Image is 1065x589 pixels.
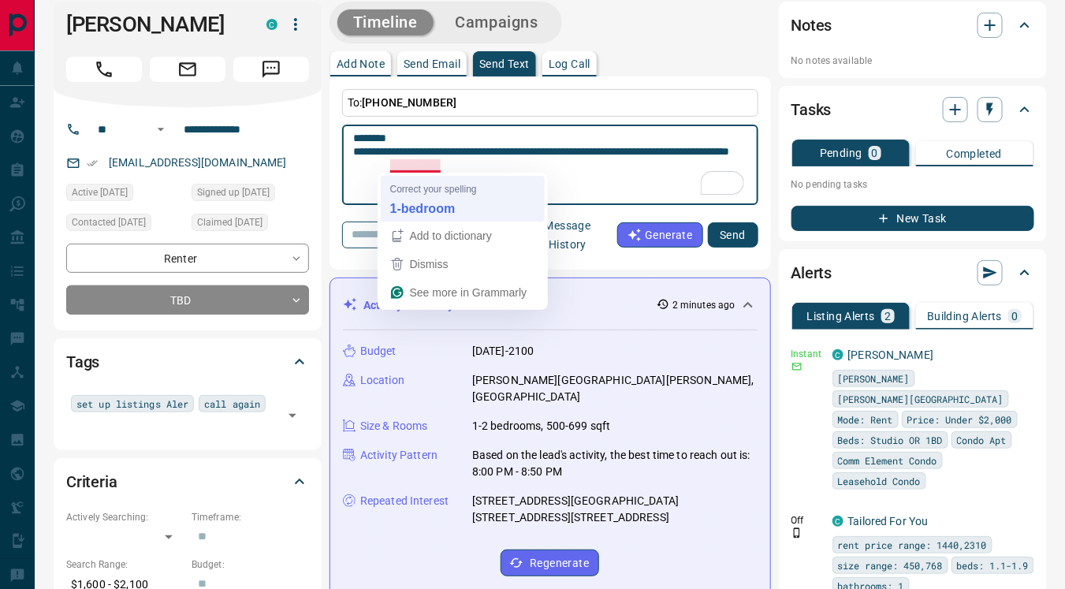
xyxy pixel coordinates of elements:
[76,396,188,412] span: set up listings Aler
[66,57,142,82] span: Call
[151,120,170,139] button: Open
[479,58,530,69] p: Send Text
[832,349,843,360] div: condos.ca
[281,404,303,427] button: Open
[66,510,184,524] p: Actively Searching:
[791,54,1034,68] p: No notes available
[66,184,184,206] div: Fri Aug 15 2025
[791,347,823,361] p: Instant
[848,349,934,361] a: [PERSON_NAME]
[791,260,832,285] h2: Alerts
[838,537,987,553] span: rent price range: 1440,2310
[838,432,943,448] span: Beds: Studio OR 1BD
[518,213,617,257] button: Message History
[66,343,309,381] div: Tags
[947,148,1003,159] p: Completed
[192,510,309,524] p: Timeframe:
[672,298,735,312] p: 2 minutes ago
[957,557,1029,573] span: beds: 1.1-1.9
[708,222,758,248] button: Send
[791,513,823,527] p: Off
[927,311,1002,322] p: Building Alerts
[791,6,1034,44] div: Notes
[66,285,309,315] div: TBD
[192,214,309,236] div: Wed Jul 30 2025
[343,291,758,320] div: Activity Summary2 minutes ago
[233,57,309,82] span: Message
[501,550,599,576] button: Regenerate
[362,96,456,109] span: [PHONE_NUMBER]
[66,557,184,572] p: Search Range:
[848,515,929,527] a: Tailored For You
[66,463,309,501] div: Criteria
[472,493,758,526] p: [STREET_ADDRESS][GEOGRAPHIC_DATA][STREET_ADDRESS][STREET_ADDRESS]
[337,58,385,69] p: Add Note
[197,185,270,200] span: Signed up [DATE]
[197,214,263,230] span: Claimed [DATE]
[907,412,1012,427] span: Price: Under $2,000
[266,19,277,30] div: condos.ca
[353,132,747,199] textarea: To enrich screen reader interactions, please activate Accessibility in Grammarly extension settings
[150,57,225,82] span: Email
[617,222,702,248] button: Generate
[472,343,534,360] p: [DATE]-2100
[838,453,937,468] span: Comm Element Condo
[472,372,758,405] p: [PERSON_NAME][GEOGRAPHIC_DATA][PERSON_NAME], [GEOGRAPHIC_DATA]
[791,173,1034,196] p: No pending tasks
[87,158,98,169] svg: Email Verified
[360,372,404,389] p: Location
[66,349,99,375] h2: Tags
[360,493,449,509] p: Repeated Interest
[872,147,878,158] p: 0
[838,371,910,386] span: [PERSON_NAME]
[832,516,843,527] div: condos.ca
[66,469,117,494] h2: Criteria
[791,254,1034,292] div: Alerts
[791,361,802,372] svg: Email
[360,447,438,464] p: Activity Pattern
[820,147,862,158] p: Pending
[791,97,832,122] h2: Tasks
[360,343,397,360] p: Budget
[363,297,453,314] p: Activity Summary
[549,58,590,69] p: Log Call
[472,418,610,434] p: 1-2 bedrooms, 500-699 sqft
[791,206,1034,231] button: New Task
[66,214,184,236] div: Thu Jul 31 2025
[192,184,309,206] div: Wed Jul 30 2025
[838,391,1004,407] span: [PERSON_NAME][GEOGRAPHIC_DATA]
[791,13,832,38] h2: Notes
[360,418,428,434] p: Size & Rooms
[838,473,921,489] span: Leasehold Condo
[72,185,128,200] span: Active [DATE]
[1011,311,1018,322] p: 0
[440,9,554,35] button: Campaigns
[337,9,434,35] button: Timeline
[404,58,460,69] p: Send Email
[472,447,758,480] p: Based on the lead's activity, the best time to reach out is: 8:00 PM - 8:50 PM
[791,527,802,539] svg: Push Notification Only
[957,432,1007,448] span: Condo Apt
[807,311,876,322] p: Listing Alerts
[838,412,893,427] span: Mode: Rent
[791,91,1034,129] div: Tasks
[66,12,243,37] h1: [PERSON_NAME]
[838,557,943,573] span: size range: 450,768
[109,156,287,169] a: [EMAIL_ADDRESS][DOMAIN_NAME]
[192,557,309,572] p: Budget:
[204,396,260,412] span: call again
[884,311,891,322] p: 2
[72,214,146,230] span: Contacted [DATE]
[66,244,309,273] div: Renter
[342,89,758,117] p: To:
